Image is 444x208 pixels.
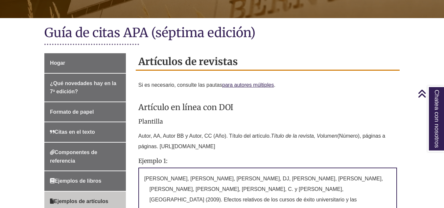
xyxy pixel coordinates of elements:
a: para autores múltiples [222,82,274,88]
a: Hogar [44,53,126,73]
font: Formato de papel [50,109,94,115]
a: Componentes de referencia [44,143,126,171]
font: Ejemplo 1: [138,157,168,165]
font: Chatea con nosotros [433,90,440,148]
font: Ejemplos de artículos [54,198,108,204]
font: ¿Qué novedades hay en la 7ª edición? [50,81,116,95]
font: (Número), páginas a páginas. [URL][DOMAIN_NAME] [138,133,385,149]
font: Autor, AA, Autor BB y Autor, CC (Año). Título del artículo. [138,133,271,139]
a: Volver arriba [418,89,442,98]
font: . [274,82,275,88]
a: Formato de papel [44,102,126,122]
font: Si es necesario, consulte las pautas [138,82,222,88]
a: Ejemplos de libros [44,171,126,191]
font: Componentes de referencia [50,150,97,164]
font: Artículo en línea con DOI [138,102,233,112]
font: Hogar [50,60,65,66]
font: Ejemplos de libros [55,178,101,184]
a: Citas en el texto [44,122,126,142]
font: Título de la revista, Volumen [271,133,337,139]
a: ¿Qué novedades hay en la 7ª edición? [44,74,126,102]
font: Guía de citas APA (séptima edición) [44,25,256,40]
font: Artículos de revistas [138,55,238,68]
font: Citas en el texto [55,129,95,135]
font: Plantilla [138,118,163,125]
